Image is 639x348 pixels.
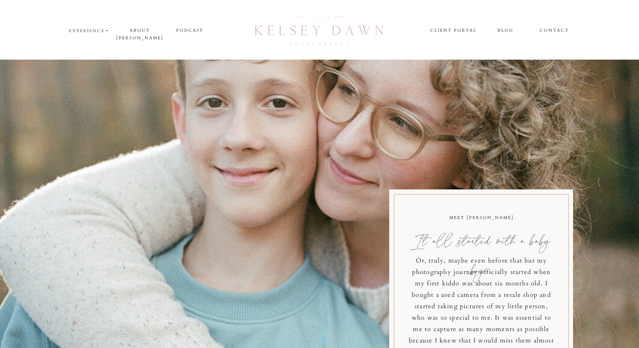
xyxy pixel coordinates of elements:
h2: It all started with a baby boy... [399,227,564,249]
a: client portal [430,27,478,36]
h1: Meet [PERSON_NAME] [440,214,523,224]
a: experience [69,27,110,35]
a: about [PERSON_NAME] [113,27,166,35]
a: podcast [167,27,213,35]
a: blog [482,27,528,35]
a: contact [540,27,569,35]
